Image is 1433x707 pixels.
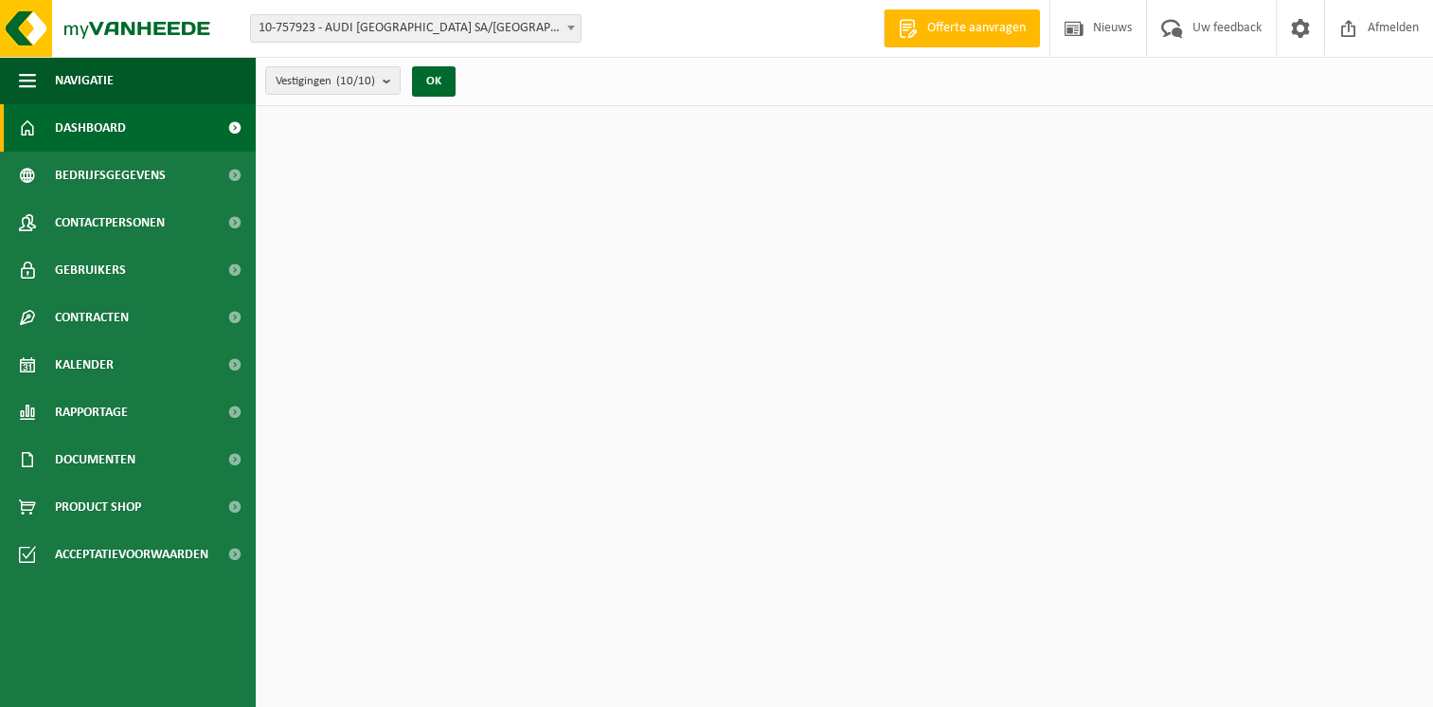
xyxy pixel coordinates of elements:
button: OK [412,66,456,97]
span: Documenten [55,436,135,483]
span: Acceptatievoorwaarden [55,531,208,578]
span: Navigatie [55,57,114,104]
span: 10-757923 - AUDI BRUSSELS SA/NV - VORST [250,14,582,43]
span: Kalender [55,341,114,389]
button: Vestigingen(10/10) [265,66,401,95]
span: Vestigingen [276,67,375,96]
span: Gebruikers [55,246,126,294]
span: Contactpersonen [55,199,165,246]
span: Offerte aanvragen [922,19,1030,38]
span: 10-757923 - AUDI BRUSSELS SA/NV - VORST [251,15,581,42]
span: Product Shop [55,483,141,531]
a: Offerte aanvragen [884,9,1040,47]
span: Contracten [55,294,129,341]
span: Bedrijfsgegevens [55,152,166,199]
span: Dashboard [55,104,126,152]
span: Rapportage [55,389,128,436]
count: (10/10) [336,75,375,87]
